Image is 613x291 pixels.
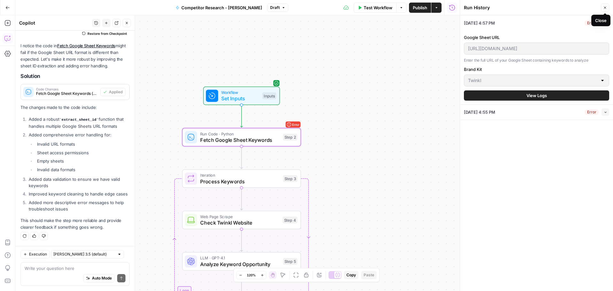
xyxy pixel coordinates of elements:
[354,3,396,13] button: Test Workflow
[221,89,259,96] span: Workflow
[35,166,130,173] li: Invalid data formats
[57,43,115,48] a: Fetch Google Sheet Keywords
[5,196,122,207] textarea: Message…
[18,4,28,14] img: Profile image for Steven
[221,95,259,102] span: Set Inputs
[283,217,298,224] div: Step 4
[464,109,495,115] span: [DATE] 4:55 PM
[83,274,115,282] button: Auto Mode
[200,255,280,261] span: LLM · GPT-4.1
[346,272,356,278] span: Copy
[267,4,288,12] button: Draft
[10,92,94,103] b: AirOps Copilot is now live in your workflow builder!
[35,149,130,156] li: Sheet access permissions
[361,271,377,279] button: Paste
[464,57,609,64] p: Enter the full URL of your Google Sheet containing keywords to analyze
[240,105,243,127] g: Edge from start to step_2
[15,117,100,128] li: Improve, debug, and optimize your workflows
[19,20,90,26] div: Copilot
[31,3,72,8] h1: [PERSON_NAME]
[364,272,374,278] span: Paste
[172,3,266,13] button: Competitor Research - [PERSON_NAME]
[200,219,279,226] span: Check Twinkl Website
[100,3,112,15] button: Home
[15,130,100,142] li: Understand how workflows work without sifting through prompts
[18,10,31,15] div: v 4.0.25
[27,199,130,212] li: Added more descriptive error messages to help troubleshoot issues
[29,251,47,257] span: Execution
[526,92,547,99] span: View Logs
[41,209,46,214] button: Start recording
[24,38,57,42] div: Domain Overview
[464,34,609,41] label: Google Sheet URL
[181,4,262,11] span: Competitor Research - [PERSON_NAME]
[59,118,99,122] code: extract_sheet_id
[20,217,130,231] p: This should make the step more reliable and provide clearer feedback if something goes wrong.
[10,107,35,112] b: Use it to :
[240,146,243,169] g: Edge from step_2 to step_3
[20,73,130,79] h2: Solution
[17,37,22,42] img: tab_domain_overview_orange.svg
[409,3,431,13] button: Publish
[10,17,15,22] img: website_grey.svg
[283,258,298,265] div: Step 5
[585,109,599,115] div: Error
[464,90,609,101] button: View Logs
[15,143,100,155] li: Diagnose and get solutions to errors quickly
[240,229,243,252] g: Edge from step_4 to step_5
[27,116,130,129] li: Added a robust function that handles multiple Google Sheets URL formats
[10,209,15,214] button: Emoji picker
[364,4,392,11] span: Test Workflow
[112,3,124,14] div: Close
[5,17,105,182] div: Play videoAirOps Copilot is now live in your workflow builder!Use it to :Improve, debug, and opti...
[36,91,98,96] span: Fetch Google Sheet Keywords (step_2)
[35,158,130,164] li: Empty sheets
[200,131,280,137] span: Run Code · Python
[262,92,276,99] div: Inputs
[283,175,298,182] div: Step 3
[10,166,100,179] div: Give it a try, and stay tuned for exciting updates!
[468,77,597,84] input: Twinkl
[200,172,280,178] span: Iteration
[247,272,256,278] span: 120%
[10,10,15,15] img: logo_orange.svg
[413,4,427,11] span: Publish
[20,209,25,214] button: Gif picker
[20,104,130,111] p: The changes made to the code include:
[270,5,280,11] span: Draft
[200,213,279,219] span: Web Page Scrape
[71,38,108,42] div: Keywords by Traffic
[15,157,100,163] li: Generate prompts and code
[20,250,50,258] button: Execution
[585,20,599,26] div: Error
[344,271,359,279] button: Copy
[10,184,62,188] div: [PERSON_NAME] • 7m ago
[200,178,280,185] span: Process Keywords
[110,207,120,217] button: Send a message…
[30,209,35,214] button: Upload attachment
[36,88,98,91] span: Code Changes
[27,176,130,189] li: Added data validation to ensure we have valid keywords
[182,169,301,188] div: LoopIterationProcess KeywordsStep 3
[79,30,130,37] button: Restore from Checkpoint
[92,275,112,281] span: Auto Mode
[292,120,299,129] span: Error
[87,31,127,36] span: Restore from Checkpoint
[35,141,130,147] li: Invalid URL formats
[464,66,609,73] label: Brand Kit
[31,8,59,14] p: Active [DATE]
[4,3,16,15] button: go back
[464,20,495,26] span: [DATE] 4:57 PM
[64,37,69,42] img: tab_keywords_by_traffic_grey.svg
[27,132,130,173] li: Added comprehensive error handling for:
[468,45,605,52] input: https://docs.google.com/spreadsheets/d/...
[5,17,123,196] div: Steven says…
[27,191,130,197] li: Improved keyword cleaning to handle edge cases
[20,42,130,70] p: I notice the code in might fail if the Google Sheet URL format is different than expected. Let's ...
[17,17,70,22] div: Domain: [DOMAIN_NAME]
[100,88,125,96] button: Applied
[109,89,123,95] span: Applied
[200,260,280,268] span: Analyze Keyword Opportunity
[240,188,243,210] g: Edge from step_3 to step_4
[182,87,301,105] div: WorkflowSet InputsInputs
